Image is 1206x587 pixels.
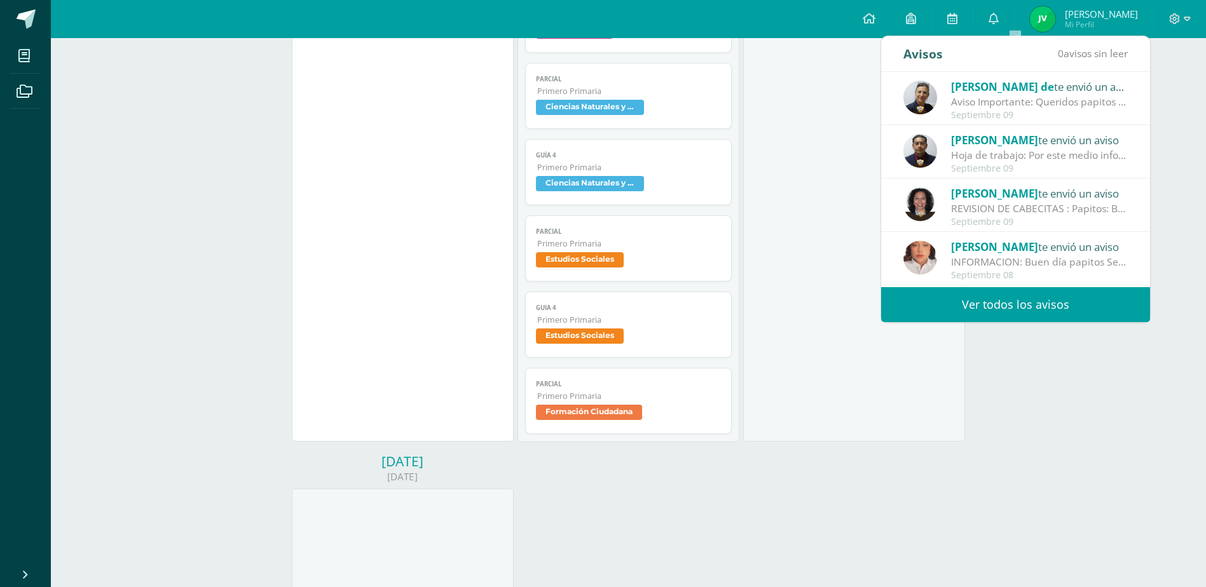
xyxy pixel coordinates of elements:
[537,314,721,325] span: Primero Primaria
[951,132,1128,148] div: te envió un aviso
[525,215,732,281] a: PARCIALPrimero PrimariaEstudios Sociales
[951,148,1128,163] div: Hoja de trabajo: Por este medio informo que el día de hoy se adjunto una hoja de trabajo de la cl...
[525,368,732,434] a: PARCIALPrimero PrimariaFormación Ciudadana
[951,163,1128,174] div: Septiembre 09
[951,95,1128,109] div: Aviso Importante: Queridos papitos por este medio les saludo cordialmente. El motivo de la presen...
[525,139,732,205] a: GUÍA 4Primero PrimariaCiencias Naturales y Salud
[536,100,644,115] span: Ciencias Naturales y Salud
[951,217,1128,227] div: Septiembre 09
[951,270,1128,281] div: Septiembre 08
[536,252,624,267] span: Estudios Sociales
[951,240,1038,254] span: [PERSON_NAME]
[951,201,1128,216] div: REVISION DE CABECITAS : Papitos: Buenos días. No olviden revisar regularmente la cabecita de su h...
[1065,19,1138,30] span: Mi Perfil
[951,186,1038,201] span: [PERSON_NAME]
[951,78,1128,95] div: te envió un aviso
[525,292,732,358] a: GUIA 4Primero PrimariaEstudios Sociales
[951,185,1128,201] div: te envió un aviso
[536,328,624,344] span: Estudios Sociales
[537,162,721,173] span: Primero Primaria
[903,241,937,274] img: 36ab2693be6db1ea5862f9bc6368e731.png
[1065,8,1138,20] span: [PERSON_NAME]
[1058,46,1064,60] span: 0
[525,63,732,129] a: PARCIALPrimero PrimariaCiencias Naturales y Salud
[951,79,1054,94] span: [PERSON_NAME] de
[903,36,943,71] div: Avisos
[951,255,1128,269] div: INFORMACION: Buen día papitos Según horario de clases el día de mañana nos corresponde parcial, e...
[1030,6,1055,32] img: 81f31c591e87a8d23e0eb5d554c52c59.png
[536,151,721,159] span: GUÍA 4
[536,405,642,420] span: Formación Ciudadana
[536,176,644,191] span: Ciencias Naturales y Salud
[951,110,1128,121] div: Septiembre 09
[536,304,721,312] span: GUIA 4
[903,81,937,114] img: 67f0ede88ef848e2db85819136c0f493.png
[292,452,514,470] div: [DATE]
[536,227,721,236] span: PARCIAL
[537,391,721,401] span: Primero Primaria
[881,287,1150,322] a: Ver todos los avisos
[537,86,721,97] span: Primero Primaria
[903,187,937,221] img: e68d219a534587513e5f5ff35cf77afa.png
[1058,46,1128,60] span: avisos sin leer
[951,133,1038,147] span: [PERSON_NAME]
[537,238,721,249] span: Primero Primaria
[903,134,937,168] img: 63b025e05e2674fa2c4b68c162dd1c4e.png
[536,75,721,83] span: PARCIAL
[951,238,1128,255] div: te envió un aviso
[292,470,514,483] div: [DATE]
[536,380,721,388] span: PARCIAL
